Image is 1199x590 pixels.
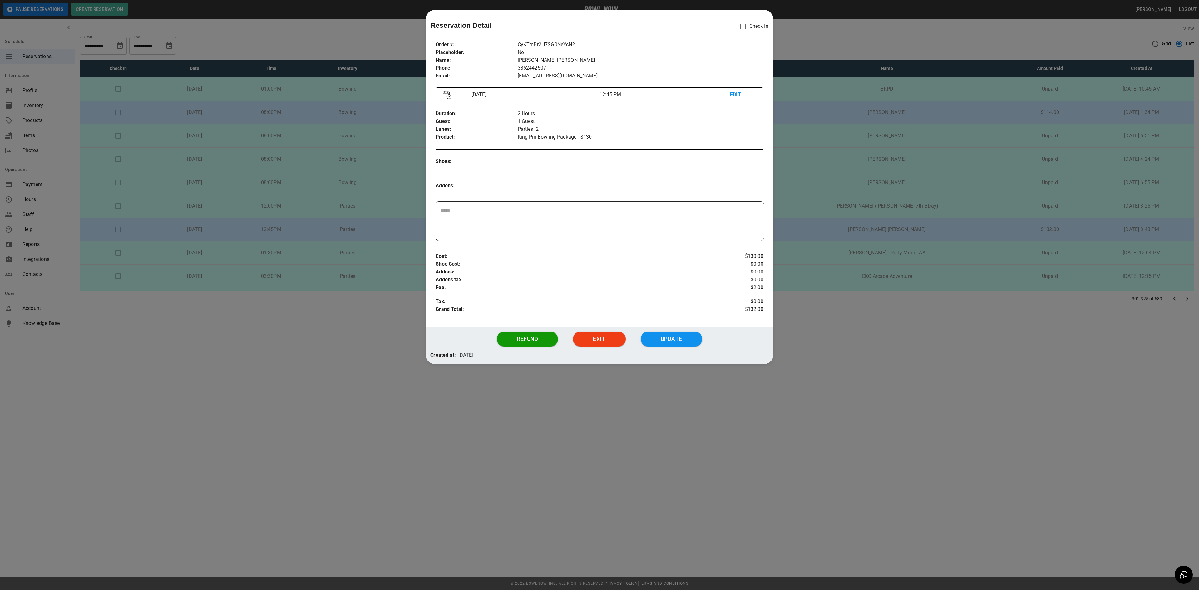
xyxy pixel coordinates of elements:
[443,91,451,99] img: Vector
[709,284,763,292] p: $2.00
[518,41,763,49] p: CyKTrnBr2H7SG0NeYcN2
[436,57,517,64] p: Name :
[436,182,517,190] p: Addons :
[518,64,763,72] p: 3362442507
[436,49,517,57] p: Placeholder :
[469,91,599,98] p: [DATE]
[709,276,763,284] p: $0.00
[641,332,702,347] button: Update
[436,41,517,49] p: Order # :
[458,352,473,359] p: [DATE]
[436,306,709,315] p: Grand Total :
[573,332,625,347] button: Exit
[709,306,763,315] p: $132.00
[436,118,517,125] p: Guest :
[497,332,558,347] button: Refund
[436,72,517,80] p: Email :
[436,268,709,276] p: Addons :
[436,253,709,260] p: Cost :
[730,91,756,99] p: EDIT
[709,268,763,276] p: $0.00
[518,49,763,57] p: No
[436,298,709,306] p: Tax :
[436,276,709,284] p: Addons tax :
[518,110,763,118] p: 2 Hours
[436,110,517,118] p: Duration :
[436,158,517,165] p: Shoes :
[430,352,456,359] p: Created at:
[709,298,763,306] p: $0.00
[518,125,763,133] p: Parties: 2
[436,64,517,72] p: Phone :
[436,125,517,133] p: Lanes :
[736,20,768,33] p: Check In
[518,118,763,125] p: 1 Guest
[431,20,492,31] p: Reservation Detail
[518,72,763,80] p: [EMAIL_ADDRESS][DOMAIN_NAME]
[599,91,730,98] p: 12:45 PM
[709,260,763,268] p: $0.00
[518,133,763,141] p: King Pin Bowling Package - $130
[436,260,709,268] p: Shoe Cost :
[436,133,517,141] p: Product :
[709,253,763,260] p: $130.00
[518,57,763,64] p: [PERSON_NAME] [PERSON_NAME]
[436,284,709,292] p: Fee :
